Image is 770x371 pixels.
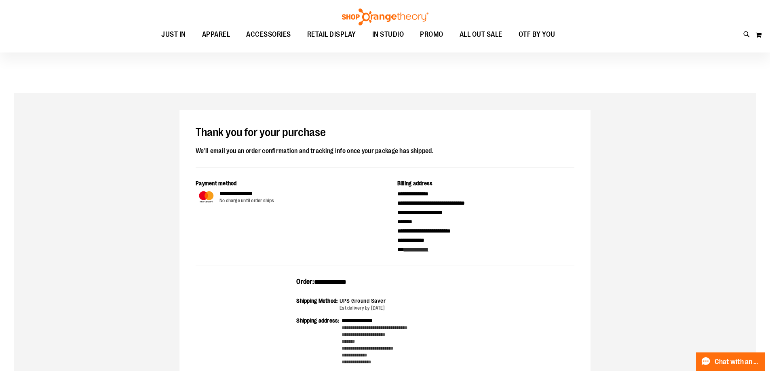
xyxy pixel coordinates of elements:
span: APPAREL [202,25,230,44]
div: Shipping address: [296,317,341,366]
span: RETAIL DISPLAY [307,25,356,44]
span: IN STUDIO [372,25,404,44]
div: We'll email you an order confirmation and tracking info once your package has shipped. [196,146,574,156]
div: Billing address [397,179,575,189]
span: PROMO [420,25,443,44]
span: OTF BY YOU [519,25,555,44]
span: ALL OUT SALE [460,25,502,44]
div: UPS Ground Saver [340,297,386,305]
div: Shipping Method: [296,297,340,312]
div: Order: [296,277,474,292]
span: Chat with an Expert [715,358,760,366]
div: No charge until order ships [219,197,274,204]
button: Chat with an Expert [696,352,766,371]
img: Shop Orangetheory [341,8,430,25]
span: ACCESSORIES [246,25,291,44]
h1: Thank you for your purchase [196,126,574,139]
div: Payment method [196,179,373,189]
img: Payment type icon [196,189,217,204]
span: Est delivery by [DATE] [340,305,385,311]
span: JUST IN [161,25,186,44]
